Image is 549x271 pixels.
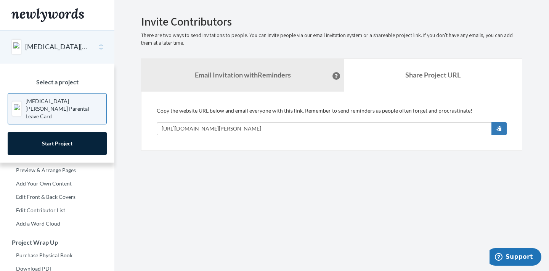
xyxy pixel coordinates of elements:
[8,93,107,124] a: [MEDICAL_DATA][PERSON_NAME] Parental Leave Card
[141,32,522,47] p: There are two ways to send invitations to people. You can invite people via our email invitation ...
[25,42,87,52] button: [MEDICAL_DATA][PERSON_NAME] Parental Leave Card
[157,107,507,135] div: Copy the website URL below and email everyone with this link. Remember to send reminders as peopl...
[405,71,461,79] b: Share Project URL
[11,8,84,22] img: Newlywords logo
[26,97,103,120] p: [MEDICAL_DATA][PERSON_NAME] Parental Leave Card
[141,15,522,28] h2: Invite Contributors
[490,248,541,267] iframe: Opens a widget where you can chat to one of our agents
[8,132,107,155] a: Start Project
[0,239,114,246] h3: Project Wrap Up
[8,79,107,85] h3: Select a project
[195,71,291,79] strong: Email Invitation with Reminders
